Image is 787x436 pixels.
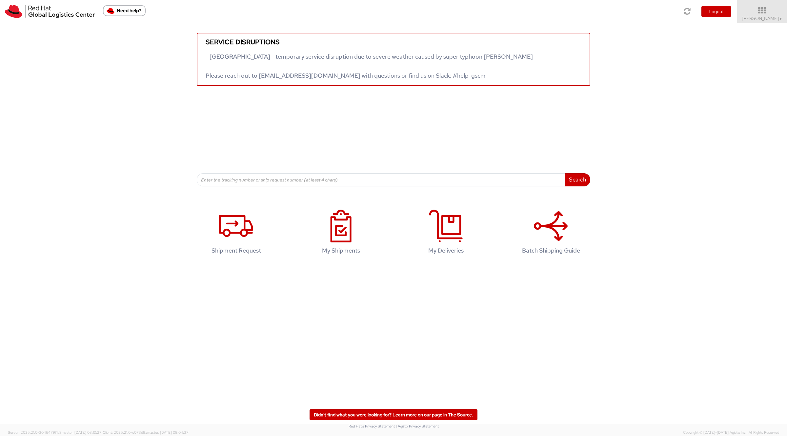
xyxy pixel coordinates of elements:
h4: Batch Shipping Guide [509,247,593,254]
span: master, [DATE] 08:10:27 [62,430,102,435]
span: Server: 2025.21.0-3046479f1b3 [8,430,102,435]
h4: My Shipments [299,247,383,254]
a: My Shipments [292,203,390,264]
span: - [GEOGRAPHIC_DATA] - temporary service disruption due to severe weather caused by super typhoon ... [206,53,533,79]
span: Client: 2025.21.0-c073d8a [103,430,189,435]
button: Search [565,173,590,186]
a: Red Hat's Privacy Statement [349,424,395,428]
button: Need help? [103,5,146,16]
a: Batch Shipping Guide [502,203,600,264]
span: Copyright © [DATE]-[DATE] Agistix Inc., All Rights Reserved [683,430,779,435]
span: [PERSON_NAME] [742,15,783,21]
input: Enter the tracking number or ship request number (at least 4 chars) [197,173,565,186]
span: ▼ [779,16,783,21]
img: rh-logistics-00dfa346123c4ec078e1.svg [5,5,95,18]
a: My Deliveries [397,203,495,264]
a: Service disruptions - [GEOGRAPHIC_DATA] - temporary service disruption due to severe weather caus... [197,33,590,86]
a: Didn't find what you were looking for? Learn more on our page in The Source. [310,409,477,420]
h4: Shipment Request [194,247,278,254]
span: master, [DATE] 08:04:37 [147,430,189,435]
a: Shipment Request [187,203,285,264]
h5: Service disruptions [206,38,581,46]
a: | Agistix Privacy Statement [396,424,439,428]
h4: My Deliveries [404,247,488,254]
button: Logout [701,6,731,17]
